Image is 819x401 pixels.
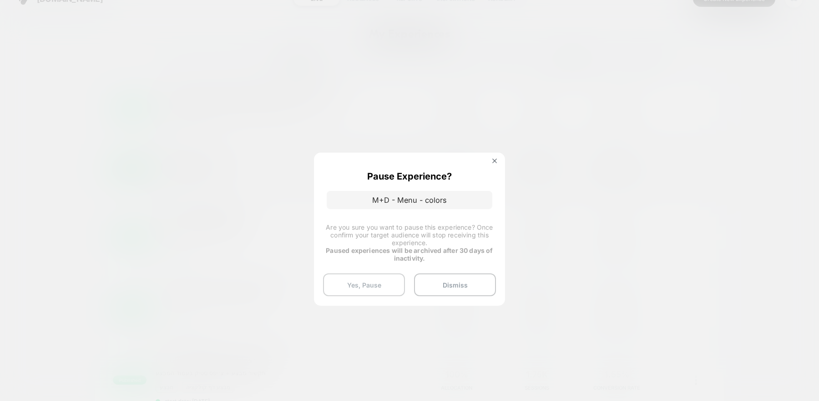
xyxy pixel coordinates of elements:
span: Are you sure you want to pause this experience? Once confirm your target audience will stop recei... [326,223,493,247]
button: Yes, Pause [323,273,405,296]
strong: Paused experiences will be archived after 30 days of inactivity. [326,247,493,262]
img: close [492,159,497,163]
p: Pause Experience? [367,171,452,182]
button: Dismiss [414,273,496,296]
p: M+D - Menu - colors [327,191,492,209]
